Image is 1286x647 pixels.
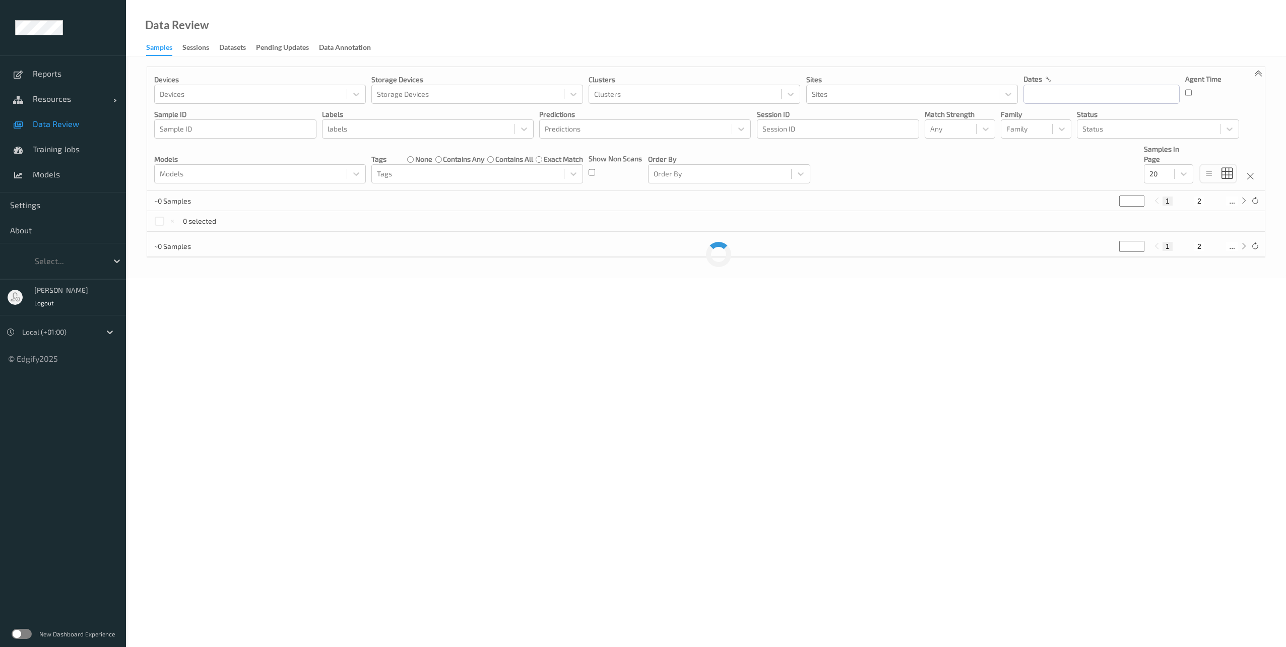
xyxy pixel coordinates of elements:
p: Family [1001,109,1071,119]
label: contains any [443,154,484,164]
p: Tags [371,154,387,164]
p: Storage Devices [371,75,583,85]
p: dates [1023,74,1042,84]
p: Show Non Scans [589,154,642,164]
a: Samples [146,41,182,56]
a: Datasets [219,41,256,55]
p: Agent Time [1185,74,1221,84]
button: ... [1226,242,1238,251]
div: Data Annotation [319,42,371,55]
p: Match Strength [925,109,995,119]
p: 0 selected [183,216,216,226]
div: Data Review [145,20,209,30]
div: Sessions [182,42,209,55]
p: Sample ID [154,109,316,119]
p: Order By [648,154,810,164]
p: Clusters [589,75,800,85]
label: contains all [495,154,533,164]
button: 2 [1194,242,1204,251]
p: Models [154,154,366,164]
label: exact match [544,154,583,164]
p: ~0 Samples [154,241,230,251]
p: Samples In Page [1144,144,1193,164]
button: ... [1226,197,1238,206]
p: Predictions [539,109,751,119]
div: Datasets [219,42,246,55]
button: 1 [1163,197,1173,206]
label: none [415,154,432,164]
p: Status [1077,109,1239,119]
p: ~0 Samples [154,196,230,206]
p: Devices [154,75,366,85]
div: Samples [146,42,172,56]
a: Data Annotation [319,41,381,55]
a: Pending Updates [256,41,319,55]
button: 1 [1163,242,1173,251]
div: Pending Updates [256,42,309,55]
p: labels [322,109,534,119]
button: 2 [1194,197,1204,206]
p: Sites [806,75,1018,85]
p: Session ID [757,109,919,119]
a: Sessions [182,41,219,55]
